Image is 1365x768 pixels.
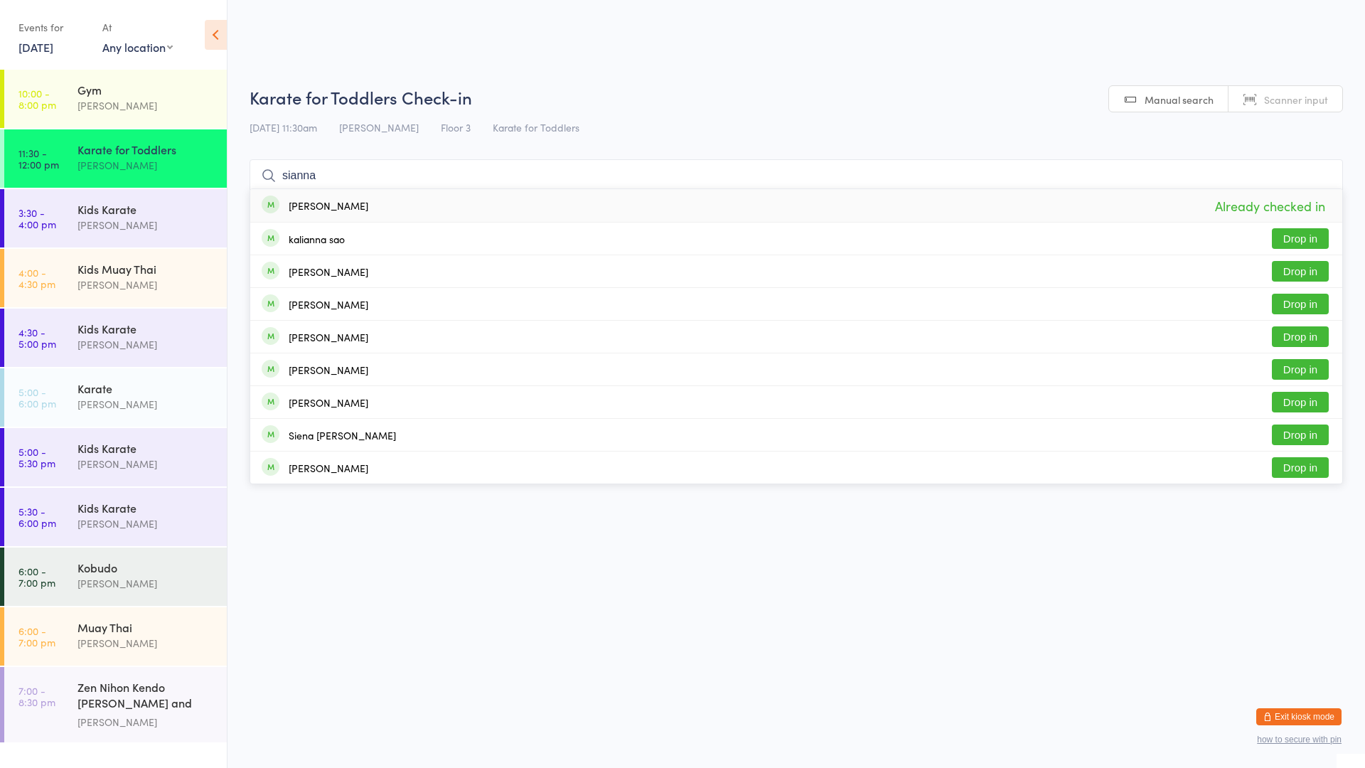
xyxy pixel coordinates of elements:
div: [PERSON_NAME] [77,635,215,651]
a: 4:30 -5:00 pmKids Karate[PERSON_NAME] [4,309,227,367]
button: Drop in [1272,392,1329,412]
div: Any location [102,39,173,55]
div: kalianna sao [289,233,345,245]
div: [PERSON_NAME] [77,336,215,353]
div: Karate for Toddlers [77,142,215,157]
div: Muay Thai [77,619,215,635]
button: Drop in [1272,261,1329,282]
div: [PERSON_NAME] [289,462,368,474]
button: Drop in [1272,228,1329,249]
a: 5:00 -6:00 pmKarate[PERSON_NAME] [4,368,227,427]
span: Karate for Toddlers [493,120,579,134]
a: 4:00 -4:30 pmKids Muay Thai[PERSON_NAME] [4,249,227,307]
time: 4:00 - 4:30 pm [18,267,55,289]
div: Gym [77,82,215,97]
time: 6:00 - 7:00 pm [18,565,55,588]
div: [PERSON_NAME] [77,396,215,412]
div: Kids Karate [77,321,215,336]
div: [PERSON_NAME] [289,299,368,310]
div: Kids Muay Thai [77,261,215,277]
time: 6:00 - 7:00 pm [18,625,55,648]
div: Kids Karate [77,201,215,217]
button: Drop in [1272,457,1329,478]
button: how to secure with pin [1257,735,1342,745]
button: Drop in [1272,326,1329,347]
div: [PERSON_NAME] [77,575,215,592]
span: Manual search [1145,92,1214,107]
div: Karate [77,380,215,396]
button: Drop in [1272,294,1329,314]
div: [PERSON_NAME] [289,364,368,375]
button: Drop in [1272,359,1329,380]
div: [PERSON_NAME] [77,157,215,174]
time: 5:00 - 5:30 pm [18,446,55,469]
a: 6:00 -7:00 pmMuay Thai[PERSON_NAME] [4,607,227,666]
time: 7:00 - 8:30 pm [18,685,55,708]
a: 5:30 -6:00 pmKids Karate[PERSON_NAME] [4,488,227,546]
a: [DATE] [18,39,53,55]
time: 5:30 - 6:00 pm [18,506,56,528]
time: 10:00 - 8:00 pm [18,87,56,110]
a: 7:00 -8:30 pmZen Nihon Kendo [PERSON_NAME] and Jodo[PERSON_NAME] [4,667,227,742]
span: [PERSON_NAME] [339,120,419,134]
time: 4:30 - 5:00 pm [18,326,56,349]
div: [PERSON_NAME] [77,456,215,472]
input: Search [250,159,1343,192]
button: Drop in [1272,425,1329,445]
div: [PERSON_NAME] [289,331,368,343]
div: [PERSON_NAME] [77,97,215,114]
div: [PERSON_NAME] [289,266,368,277]
div: [PERSON_NAME] [77,277,215,293]
div: [PERSON_NAME] [77,217,215,233]
div: Kobudo [77,560,215,575]
h2: Karate for Toddlers Check-in [250,85,1343,109]
a: 10:00 -8:00 pmGym[PERSON_NAME] [4,70,227,128]
div: Kids Karate [77,440,215,456]
span: Already checked in [1211,193,1329,218]
a: 5:00 -5:30 pmKids Karate[PERSON_NAME] [4,428,227,486]
a: 3:30 -4:00 pmKids Karate[PERSON_NAME] [4,189,227,247]
div: Kids Karate [77,500,215,516]
a: 11:30 -12:00 pmKarate for Toddlers[PERSON_NAME] [4,129,227,188]
time: 5:00 - 6:00 pm [18,386,56,409]
div: [PERSON_NAME] [289,200,368,211]
time: 3:30 - 4:00 pm [18,207,56,230]
span: Scanner input [1264,92,1328,107]
time: 11:30 - 12:00 pm [18,147,59,170]
div: Events for [18,16,88,39]
div: Siena [PERSON_NAME] [289,430,396,441]
button: Exit kiosk mode [1256,708,1342,725]
div: Zen Nihon Kendo [PERSON_NAME] and Jodo [77,679,215,714]
span: [DATE] 11:30am [250,120,317,134]
div: [PERSON_NAME] [289,397,368,408]
div: [PERSON_NAME] [77,516,215,532]
span: Floor 3 [441,120,471,134]
div: At [102,16,173,39]
div: [PERSON_NAME] [77,714,215,730]
a: 6:00 -7:00 pmKobudo[PERSON_NAME] [4,548,227,606]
